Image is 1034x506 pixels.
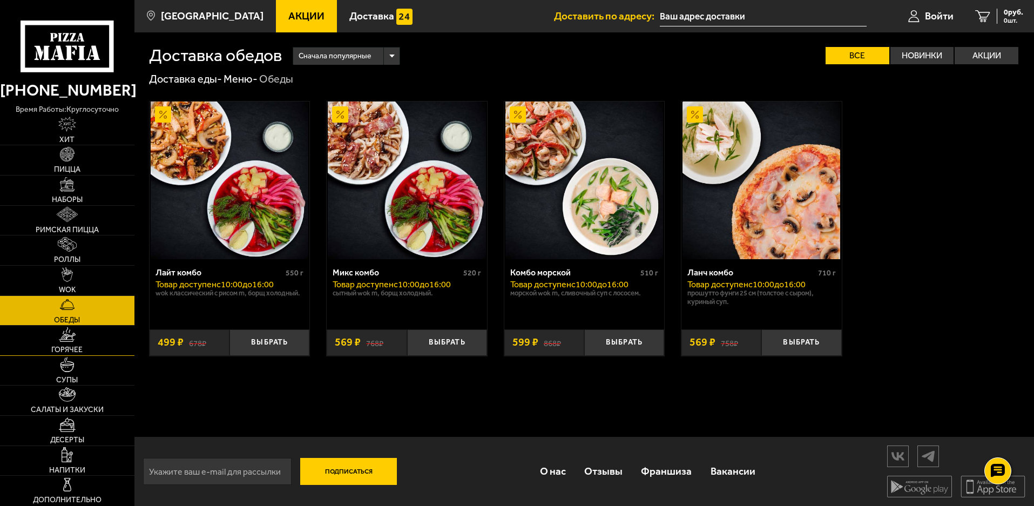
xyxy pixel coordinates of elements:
span: Хит [59,136,75,144]
span: Наборы [52,196,83,204]
span: Супы [56,376,78,384]
img: Ланч комбо [682,102,840,259]
a: О нас [530,454,575,489]
div: Лайт комбо [156,267,283,278]
button: Подписаться [300,458,397,485]
img: Акционный [332,106,348,123]
a: Франшиза [632,454,701,489]
span: Войти [925,11,954,21]
img: 15daf4d41897b9f0e9f617042186c801.svg [396,9,413,25]
span: Доставить по адресу: [554,11,660,21]
div: Обеды [259,72,293,86]
span: Доставка [349,11,394,21]
span: Горячее [51,346,83,354]
span: Роллы [54,256,80,264]
span: Дополнительно [33,496,102,504]
p: Морской Wok M, Сливочный суп с лососем. [510,289,659,298]
label: Все [826,47,889,64]
s: 868 ₽ [544,337,561,348]
a: АкционныйЛанч комбо [681,102,842,259]
img: Акционный [687,106,703,123]
s: 678 ₽ [189,337,206,348]
img: Акционный [155,106,171,123]
span: 0 шт. [1004,17,1023,24]
span: 599 ₽ [512,337,538,348]
span: c 10:00 до 16:00 [394,279,451,289]
label: Новинки [890,47,954,64]
s: 758 ₽ [721,337,738,348]
button: Выбрать [407,329,487,356]
span: 499 ₽ [158,337,184,348]
span: 569 ₽ [335,337,361,348]
span: 520 г [463,268,481,278]
button: Выбрать [584,329,664,356]
span: c 10:00 до 16:00 [571,279,628,289]
span: Сначала популярные [299,46,371,66]
p: Прошутто Фунги 25 см (толстое с сыром), Куриный суп. [687,289,836,306]
div: Ланч комбо [687,267,815,278]
span: Товар доступен [333,279,394,289]
button: Выбрать [229,329,309,356]
img: tg [918,447,938,465]
span: [GEOGRAPHIC_DATA] [161,11,263,21]
a: АкционныйКомбо морской [504,102,665,259]
img: vk [888,447,908,465]
span: c 10:00 до 16:00 [748,279,806,289]
a: Отзывы [575,454,632,489]
a: Вакансии [701,454,765,489]
span: 0 руб. [1004,9,1023,16]
a: Доставка еды- [149,72,222,85]
span: WOK [59,286,76,294]
img: Комбо морской [505,102,663,259]
input: Ваш адрес доставки [660,6,867,26]
a: АкционныйМикс комбо [327,102,487,259]
img: Акционный [510,106,526,123]
button: Выбрать [761,329,841,356]
span: Товар доступен [510,279,571,289]
p: Сытный Wok M, Борщ холодный. [333,289,481,298]
p: Wok классический с рисом M, Борщ холодный. [156,289,304,298]
span: 510 г [640,268,658,278]
span: c 10:00 до 16:00 [217,279,274,289]
span: Товар доступен [687,279,748,289]
span: 569 ₽ [690,337,715,348]
span: Десерты [50,436,84,444]
a: АкционныйЛайт комбо [150,102,310,259]
span: Товар доступен [156,279,217,289]
h1: Доставка обедов [149,47,282,64]
span: Обеды [54,316,80,324]
span: 710 г [818,268,836,278]
img: Лайт комбо [151,102,308,259]
span: Салаты и закуски [31,406,104,414]
span: Напитки [49,467,85,474]
a: Меню- [224,72,258,85]
input: Укажите ваш e-mail для рассылки [143,458,292,485]
span: Римская пицца [36,226,99,234]
img: Микс комбо [328,102,485,259]
span: 550 г [286,268,303,278]
span: Акции [288,11,325,21]
s: 768 ₽ [366,337,383,348]
div: Комбо морской [510,267,638,278]
span: Пицца [54,166,80,173]
div: Микс комбо [333,267,461,278]
label: Акции [955,47,1018,64]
